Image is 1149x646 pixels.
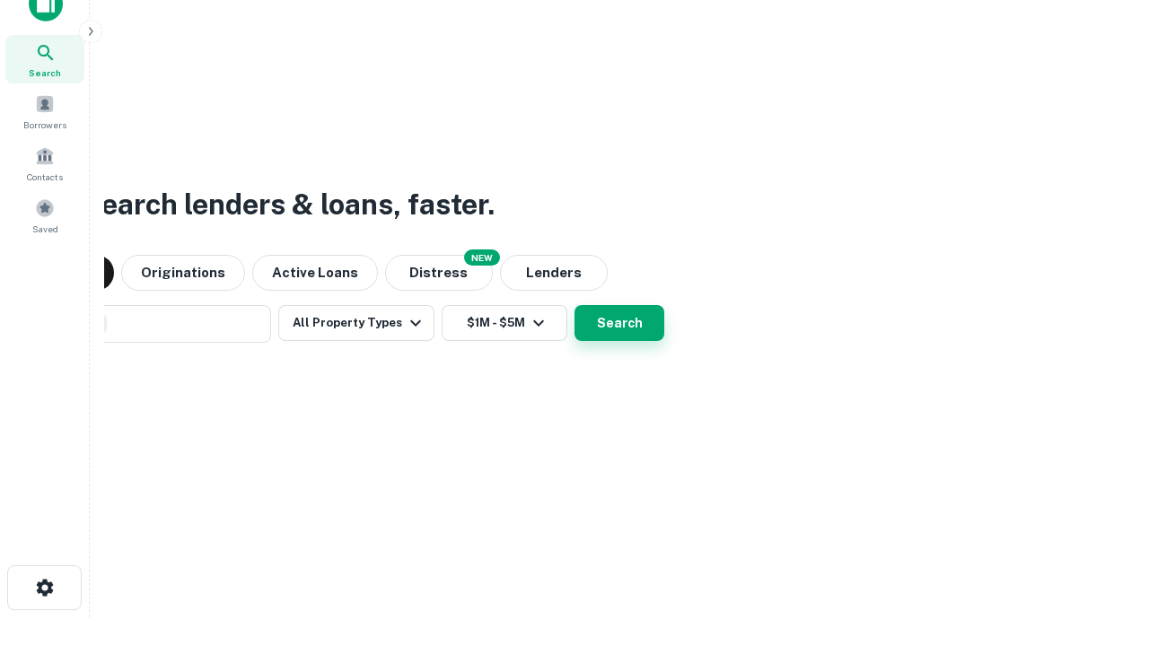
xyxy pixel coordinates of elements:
button: Originations [121,255,245,291]
a: Borrowers [5,87,84,135]
button: Search [574,305,664,341]
a: Search [5,35,84,83]
iframe: Chat Widget [1059,502,1149,589]
span: Saved [32,222,58,236]
span: Borrowers [23,118,66,132]
span: Search [29,65,61,80]
a: Contacts [5,139,84,188]
h3: Search lenders & loans, faster. [82,183,495,226]
button: Active Loans [252,255,378,291]
a: Saved [5,191,84,240]
button: All Property Types [278,305,434,341]
button: $1M - $5M [442,305,567,341]
button: Search distressed loans with lien and other non-mortgage details. [385,255,493,291]
span: Contacts [27,170,63,184]
div: NEW [464,249,500,266]
button: Lenders [500,255,608,291]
